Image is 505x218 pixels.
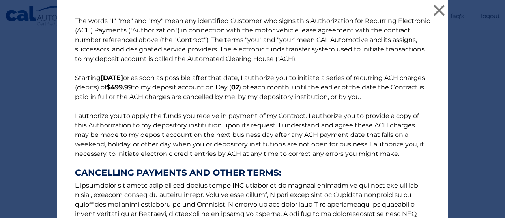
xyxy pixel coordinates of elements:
strong: CANCELLING PAYMENTS AND OTHER TERMS: [75,168,430,178]
b: $499.99 [107,83,132,91]
button: × [431,2,447,18]
b: 02 [231,83,239,91]
b: [DATE] [101,74,123,82]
